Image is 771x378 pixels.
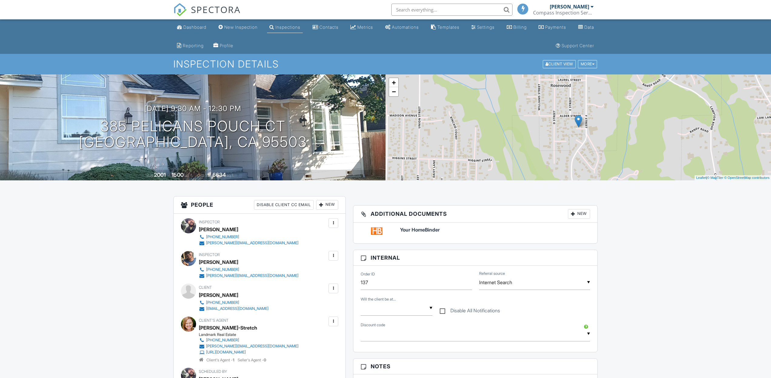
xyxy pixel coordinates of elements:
div: Profile [220,43,233,48]
div: Support Center [562,43,594,48]
a: Contacts [310,22,341,33]
a: Company Profile [211,40,236,51]
div: | [695,175,771,180]
div: Disable Client CC Email [254,200,314,210]
div: More [578,60,597,68]
span: Seller's Agent - [238,358,266,362]
h3: [DATE] 9:30 am - 12:30 pm [144,104,241,113]
div: New [568,209,590,219]
a: [PHONE_NUMBER] [199,300,269,306]
a: [PHONE_NUMBER] [199,337,299,343]
div: [PERSON_NAME] [199,225,238,234]
a: [PERSON_NAME][EMAIL_ADDRESS][DOMAIN_NAME] [199,273,299,279]
div: Templates [437,25,459,30]
div: [PHONE_NUMBER] [206,267,239,272]
h1: 385 Pelicans Pouch Ct [GEOGRAPHIC_DATA], CA 95503 [79,118,307,150]
a: [EMAIL_ADDRESS][DOMAIN_NAME] [199,306,269,312]
a: Leaflet [696,176,706,179]
a: [URL][DOMAIN_NAME] [199,349,299,355]
div: [URL][DOMAIN_NAME] [206,350,246,355]
a: Automations (Basic) [383,22,421,33]
div: [EMAIL_ADDRESS][DOMAIN_NAME] [206,306,269,311]
a: Reporting [175,40,206,51]
span: Inspector [199,252,220,257]
label: Discount code [361,322,385,328]
a: SPECTORA [173,8,241,21]
div: New Inspection [224,25,258,30]
div: [PHONE_NUMBER] [206,338,239,343]
h3: People [174,196,345,214]
a: New Inspection [216,22,260,33]
a: Metrics [348,22,375,33]
a: Settings [469,22,497,33]
div: [PHONE_NUMBER] [206,300,239,305]
a: Zoom in [389,78,398,87]
div: [PERSON_NAME][EMAIL_ADDRESS][DOMAIN_NAME] [206,344,299,349]
div: Compass Inspection Services [533,10,594,16]
div: [PHONE_NUMBER] [206,235,239,239]
a: [PHONE_NUMBER] [199,267,299,273]
div: [PERSON_NAME][EMAIL_ADDRESS][DOMAIN_NAME] [206,273,299,278]
span: Lot Size [199,173,212,178]
span: Client's Agent - [206,358,235,362]
a: © MapTiler [707,176,723,179]
label: Will the client be attending? [361,297,396,302]
a: Dashboard [175,22,209,33]
div: Data [584,25,594,30]
div: Inspections [275,25,300,30]
span: sq.ft. [227,173,234,178]
h3: Internal [353,250,597,266]
span: SPECTORA [191,3,241,16]
div: Landmark Real Estate [199,332,303,337]
a: Inspections [267,22,303,33]
div: Billing [513,25,527,30]
span: Inspector [199,220,220,224]
div: 1500 [172,172,184,178]
span: sq. ft. [185,173,193,178]
a: Support Center [553,40,596,51]
span: Client's Agent [199,318,229,323]
a: Templates [429,22,462,33]
input: Search everything... [391,4,512,16]
a: Billing [504,22,529,33]
label: Referral source [479,271,505,276]
span: Client [199,285,212,290]
a: [PERSON_NAME][EMAIL_ADDRESS][DOMAIN_NAME] [199,343,299,349]
div: 6634 [212,172,226,178]
div: [PERSON_NAME][EMAIL_ADDRESS][DOMAIN_NAME] [206,241,299,245]
a: [PHONE_NUMBER] [199,234,299,240]
a: Your HomeBinder [400,227,590,233]
img: The Best Home Inspection Software - Spectora [173,3,187,16]
h3: Additional Documents [353,205,597,223]
div: [PERSON_NAME] [550,4,589,10]
a: [PERSON_NAME][EMAIL_ADDRESS][DOMAIN_NAME] [199,240,299,246]
a: © OpenStreetMap contributors [724,176,769,179]
div: [PERSON_NAME] [199,291,238,300]
div: [PERSON_NAME] [199,258,238,267]
div: Client View [543,60,576,68]
span: Scheduled By [199,369,227,374]
h3: Notes [353,359,597,374]
div: Automations [392,25,419,30]
strong: 0 [264,358,266,362]
div: Metrics [357,25,373,30]
h1: Inspection Details [173,59,598,69]
label: Order ID [361,271,375,277]
div: Contacts [319,25,339,30]
label: Disable All Notifications [440,308,500,315]
div: New [316,200,338,210]
span: Built [146,173,153,178]
a: Zoom out [389,87,398,96]
div: Settings [477,25,495,30]
div: Dashboard [183,25,206,30]
div: Reporting [183,43,204,48]
div: 2001 [154,172,166,178]
strong: 1 [233,358,234,362]
img: homebinder-01ee79ab6597d7457983ebac235b49a047b0a9616a008fb4a345000b08f3b69e.png [371,227,382,235]
a: Client View [542,61,577,66]
a: [PERSON_NAME]-Stretch [199,323,257,332]
a: Data [576,22,596,33]
div: Payments [545,25,566,30]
